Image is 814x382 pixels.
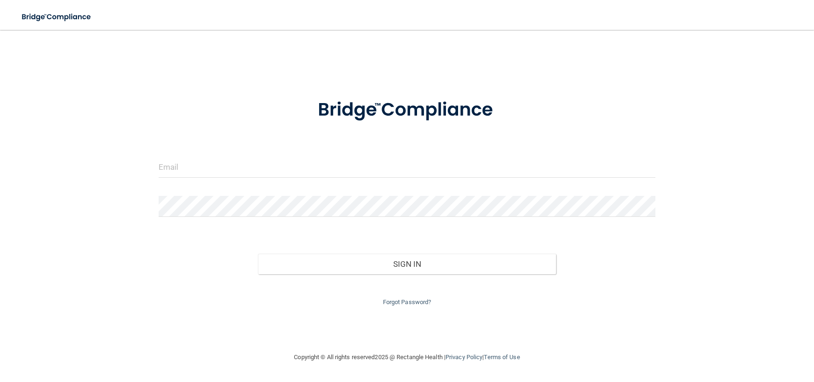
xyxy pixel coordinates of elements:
[484,354,520,361] a: Terms of Use
[237,342,577,372] div: Copyright © All rights reserved 2025 @ Rectangle Health | |
[299,86,516,134] img: bridge_compliance_login_screen.278c3ca4.svg
[445,354,482,361] a: Privacy Policy
[258,254,556,274] button: Sign In
[14,7,100,27] img: bridge_compliance_login_screen.278c3ca4.svg
[383,299,431,306] a: Forgot Password?
[159,157,656,178] input: Email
